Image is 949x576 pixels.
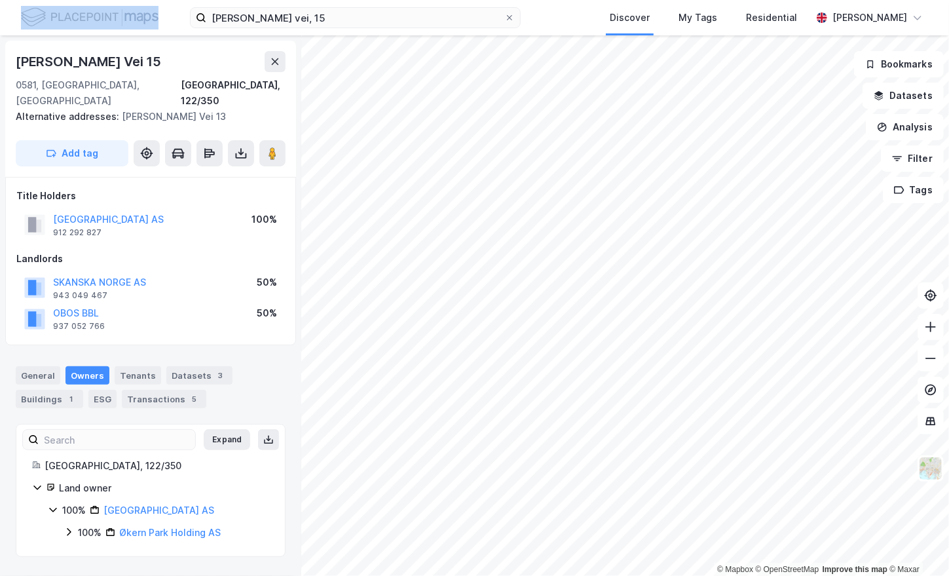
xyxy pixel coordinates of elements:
[866,114,944,140] button: Analysis
[16,366,60,385] div: General
[610,10,650,26] div: Discover
[251,212,277,227] div: 100%
[103,505,214,516] a: [GEOGRAPHIC_DATA] AS
[122,390,206,408] div: Transactions
[65,393,78,406] div: 1
[115,366,161,385] div: Tenants
[16,188,285,204] div: Title Holders
[166,366,233,385] div: Datasets
[39,430,195,450] input: Search
[16,109,275,125] div: [PERSON_NAME] Vei 13
[16,51,164,72] div: [PERSON_NAME] Vei 15
[746,10,797,26] div: Residential
[16,77,181,109] div: 0581, [GEOGRAPHIC_DATA], [GEOGRAPHIC_DATA]
[45,458,269,474] div: [GEOGRAPHIC_DATA], 122/350
[62,503,86,518] div: 100%
[823,565,887,574] a: Improve this map
[257,275,277,290] div: 50%
[854,51,944,77] button: Bookmarks
[756,565,819,574] a: OpenStreetMap
[214,369,227,382] div: 3
[53,227,102,238] div: 912 292 827
[16,140,128,166] button: Add tag
[21,6,158,29] img: logo.f888ab2527a4732fd821a326f86c7f29.svg
[16,251,285,267] div: Landlords
[881,145,944,172] button: Filter
[884,513,949,576] div: Chatt-widget
[16,111,122,122] span: Alternative addresses:
[119,527,221,538] a: Økern Park Holding AS
[78,525,102,541] div: 100%
[16,390,83,408] div: Buildings
[863,83,944,109] button: Datasets
[257,305,277,321] div: 50%
[59,480,269,496] div: Land owner
[53,321,105,332] div: 937 052 766
[832,10,907,26] div: [PERSON_NAME]
[188,393,201,406] div: 5
[918,456,943,481] img: Z
[53,290,107,301] div: 943 049 467
[206,8,504,28] input: Search by address, cadastre, landlords, tenants or people
[884,513,949,576] iframe: Chat Widget
[883,177,944,203] button: Tags
[65,366,109,385] div: Owners
[181,77,286,109] div: [GEOGRAPHIC_DATA], 122/350
[717,565,753,574] a: Mapbox
[88,390,117,408] div: ESG
[679,10,717,26] div: My Tags
[204,429,250,450] button: Expand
